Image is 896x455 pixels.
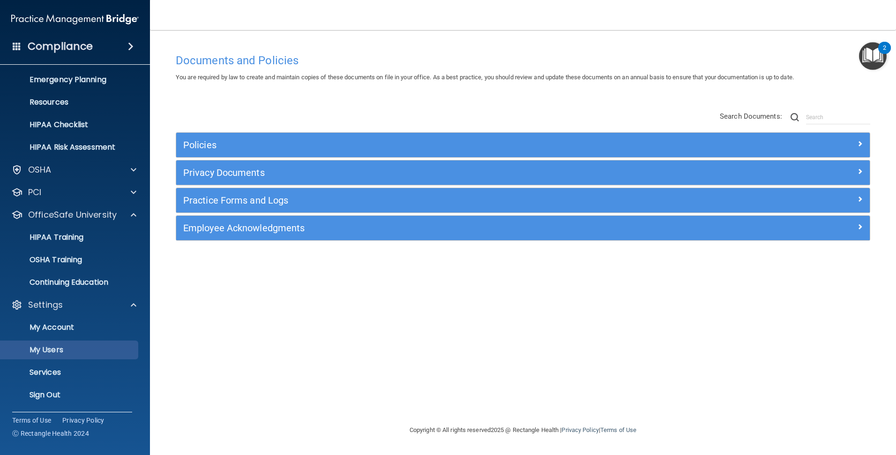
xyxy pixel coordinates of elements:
[176,54,870,67] h4: Documents and Policies
[11,299,136,311] a: Settings
[28,209,117,220] p: OfficeSafe University
[6,390,134,400] p: Sign Out
[183,165,863,180] a: Privacy Documents
[183,220,863,235] a: Employee Acknowledgments
[806,110,870,124] input: Search
[6,143,134,152] p: HIPAA Risk Assessment
[11,187,136,198] a: PCI
[859,42,887,70] button: Open Resource Center, 2 new notifications
[12,429,89,438] span: Ⓒ Rectangle Health 2024
[6,368,134,377] p: Services
[11,209,136,220] a: OfficeSafe University
[883,48,886,60] div: 2
[183,167,689,178] h5: Privacy Documents
[176,74,794,81] span: You are required by law to create and maintain copies of these documents on file in your office. ...
[183,137,863,152] a: Policies
[6,75,134,84] p: Emergency Planning
[11,10,139,29] img: PMB logo
[183,223,689,233] h5: Employee Acknowledgments
[720,112,782,121] span: Search Documents:
[352,415,694,445] div: Copyright © All rights reserved 2025 @ Rectangle Health | |
[12,416,51,425] a: Terms of Use
[183,195,689,205] h5: Practice Forms and Logs
[28,299,63,311] p: Settings
[28,164,52,175] p: OSHA
[28,40,93,53] h4: Compliance
[28,187,41,198] p: PCI
[11,164,136,175] a: OSHA
[183,140,689,150] h5: Policies
[6,323,134,332] p: My Account
[561,426,598,433] a: Privacy Policy
[6,98,134,107] p: Resources
[6,120,134,129] p: HIPAA Checklist
[600,426,636,433] a: Terms of Use
[6,233,83,242] p: HIPAA Training
[183,193,863,208] a: Practice Forms and Logs
[6,278,134,287] p: Continuing Education
[6,255,82,265] p: OSHA Training
[791,113,799,121] img: ic-search.3b580494.png
[62,416,105,425] a: Privacy Policy
[6,345,134,355] p: My Users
